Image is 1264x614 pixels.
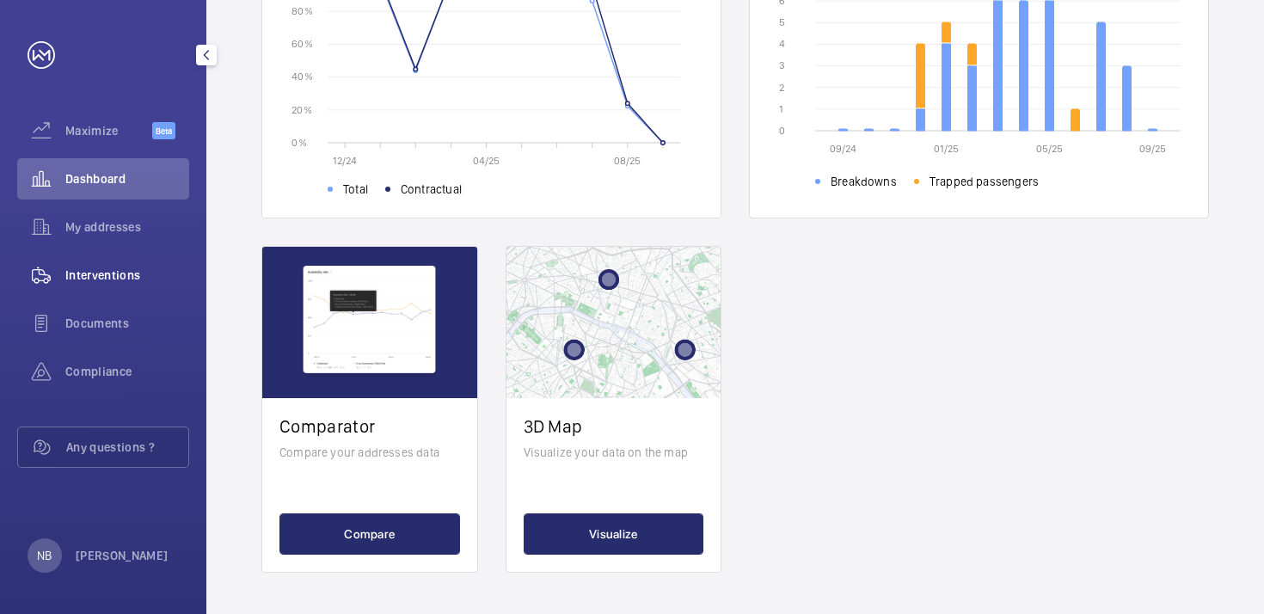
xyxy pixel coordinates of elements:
[614,155,641,167] text: 08/25
[779,125,785,137] text: 0
[343,181,368,198] span: Total
[401,181,462,198] span: Contractual
[473,155,500,167] text: 04/25
[779,103,783,115] text: 1
[152,122,175,139] span: Beta
[279,444,460,461] p: Compare your addresses data
[65,315,189,332] span: Documents
[333,155,357,167] text: 12/24
[37,547,52,564] p: NB
[291,38,313,50] text: 60 %
[779,59,785,71] text: 3
[524,415,704,437] h2: 3D Map
[831,173,897,190] span: Breakdowns
[279,415,460,437] h2: Comparator
[65,267,189,284] span: Interventions
[65,363,189,380] span: Compliance
[1036,143,1063,155] text: 05/25
[76,547,169,564] p: [PERSON_NAME]
[65,122,152,139] span: Maximize
[291,103,312,115] text: 20 %
[830,143,856,155] text: 09/24
[930,173,1039,190] span: Trapped passengers
[65,170,189,187] span: Dashboard
[291,71,313,83] text: 40 %
[779,38,785,50] text: 4
[65,218,189,236] span: My addresses
[779,82,784,94] text: 2
[934,143,959,155] text: 01/25
[524,513,704,555] button: Visualize
[1139,143,1166,155] text: 09/25
[524,444,704,461] p: Visualize your data on the map
[279,513,460,555] button: Compare
[66,439,188,456] span: Any questions ?
[291,136,307,148] text: 0 %
[779,16,785,28] text: 5
[291,5,313,17] text: 80 %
